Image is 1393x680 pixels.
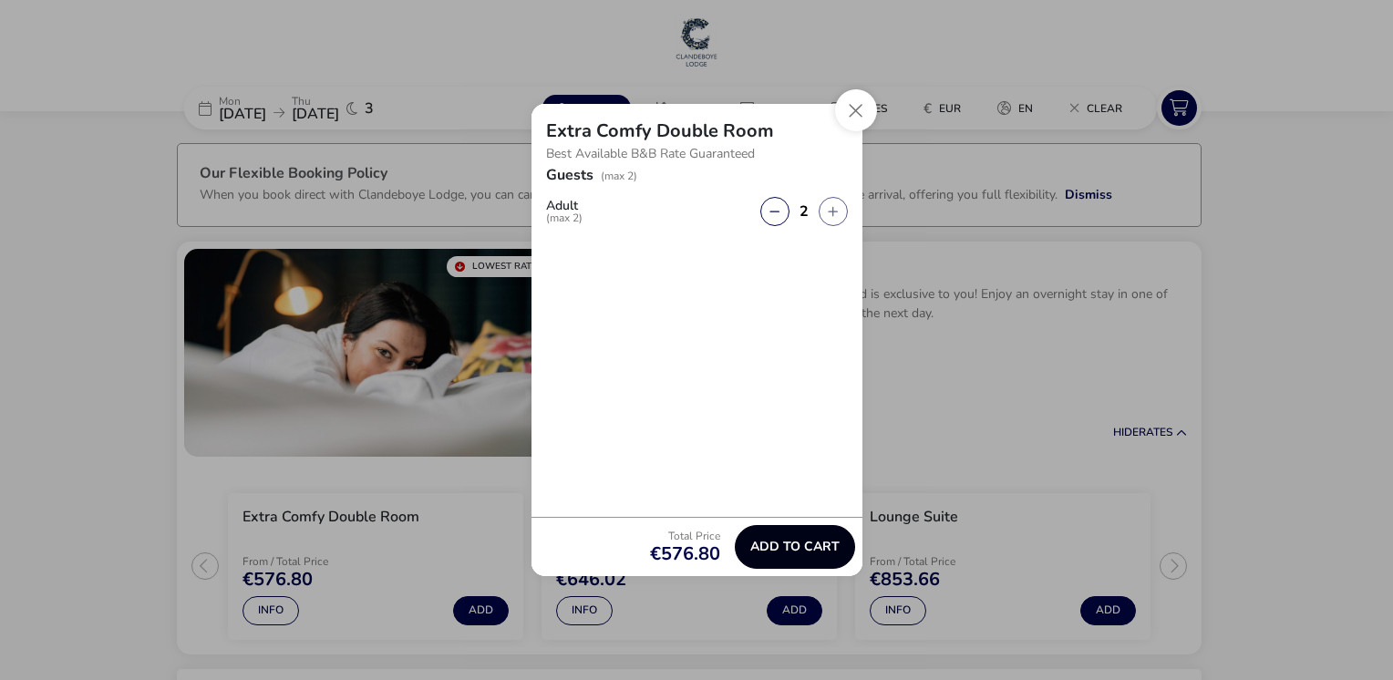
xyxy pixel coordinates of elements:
[546,140,848,168] p: Best Available B&B Rate Guaranteed
[546,118,774,143] h2: Extra Comfy Double Room
[650,531,720,541] p: Total Price
[601,169,637,183] span: (max 2)
[735,525,855,569] button: Add to cart
[835,89,877,131] button: Close
[650,545,720,563] span: €576.80
[750,540,840,553] span: Add to cart
[546,212,583,223] span: (max 2)
[546,165,593,207] h2: Guests
[546,200,597,223] label: Adult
